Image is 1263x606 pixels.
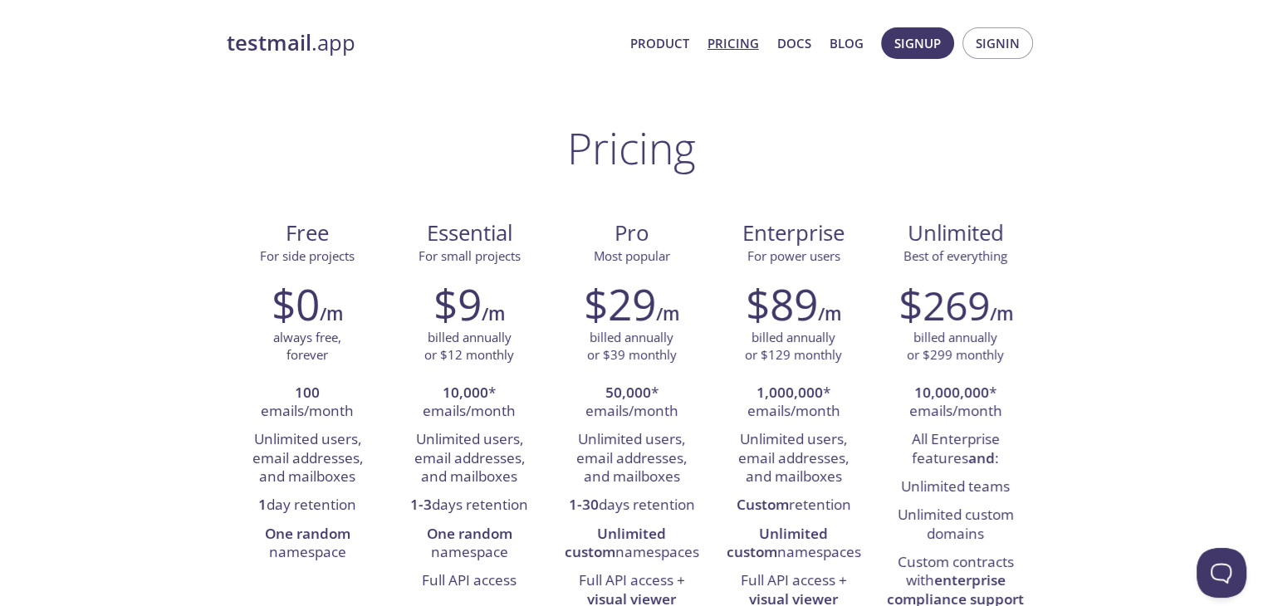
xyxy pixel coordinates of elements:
li: Unlimited custom domains [887,501,1024,549]
span: For power users [747,247,840,264]
li: days retention [401,491,538,520]
li: Unlimited users, email addresses, and mailboxes [401,426,538,491]
iframe: Help Scout Beacon - Open [1197,548,1246,598]
span: Signup [894,32,941,54]
span: Unlimited [908,218,1004,247]
p: billed annually or $129 monthly [745,329,842,364]
span: Essential [402,219,537,247]
li: Unlimited users, email addresses, and mailboxes [725,426,862,491]
a: Docs [777,32,811,54]
strong: testmail [227,28,311,57]
strong: 10,000,000 [914,383,989,402]
li: day retention [239,491,376,520]
p: billed annually or $12 monthly [424,329,514,364]
strong: 1 [258,495,267,514]
h6: /m [656,300,679,328]
h6: /m [990,300,1013,328]
strong: Unlimited custom [727,524,829,561]
li: emails/month [239,379,376,427]
strong: 1,000,000 [756,383,823,402]
li: Unlimited users, email addresses, and mailboxes [563,426,700,491]
span: For side projects [260,247,355,264]
span: Pro [564,219,699,247]
h1: Pricing [567,123,696,173]
li: namespace [239,520,376,568]
a: Blog [830,32,864,54]
h6: /m [320,300,343,328]
span: Most popular [594,247,670,264]
a: Product [630,32,689,54]
a: testmail.app [227,29,617,57]
strong: and [968,448,995,467]
span: For small projects [419,247,521,264]
li: namespaces [725,520,862,568]
li: * emails/month [401,379,538,427]
h2: $0 [272,279,320,329]
strong: One random [427,524,512,543]
span: Enterprise [726,219,861,247]
strong: One random [265,524,350,543]
p: billed annually or $299 monthly [907,329,1004,364]
button: Signup [881,27,954,59]
strong: 50,000 [605,383,651,402]
li: * emails/month [887,379,1024,427]
h6: /m [482,300,505,328]
strong: Unlimited custom [565,524,667,561]
strong: 1-30 [569,495,599,514]
h2: $ [898,279,990,329]
strong: 1-3 [410,495,432,514]
li: * emails/month [725,379,862,427]
h2: $29 [584,279,656,329]
h2: $89 [746,279,818,329]
li: Full API access [401,567,538,595]
strong: 100 [295,383,320,402]
li: namespaces [563,520,700,568]
li: Unlimited users, email addresses, and mailboxes [239,426,376,491]
li: namespace [401,520,538,568]
li: retention [725,491,862,520]
span: Signin [976,32,1020,54]
span: Free [240,219,375,247]
strong: Custom [737,495,789,514]
strong: 10,000 [443,383,488,402]
span: 269 [923,278,990,332]
li: Unlimited teams [887,473,1024,501]
button: Signin [962,27,1033,59]
p: billed annually or $39 monthly [587,329,677,364]
h6: /m [818,300,841,328]
span: Best of everything [903,247,1007,264]
li: All Enterprise features : [887,426,1024,473]
h2: $9 [433,279,482,329]
p: always free, forever [273,329,341,364]
li: * emails/month [563,379,700,427]
li: days retention [563,491,700,520]
a: Pricing [707,32,759,54]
